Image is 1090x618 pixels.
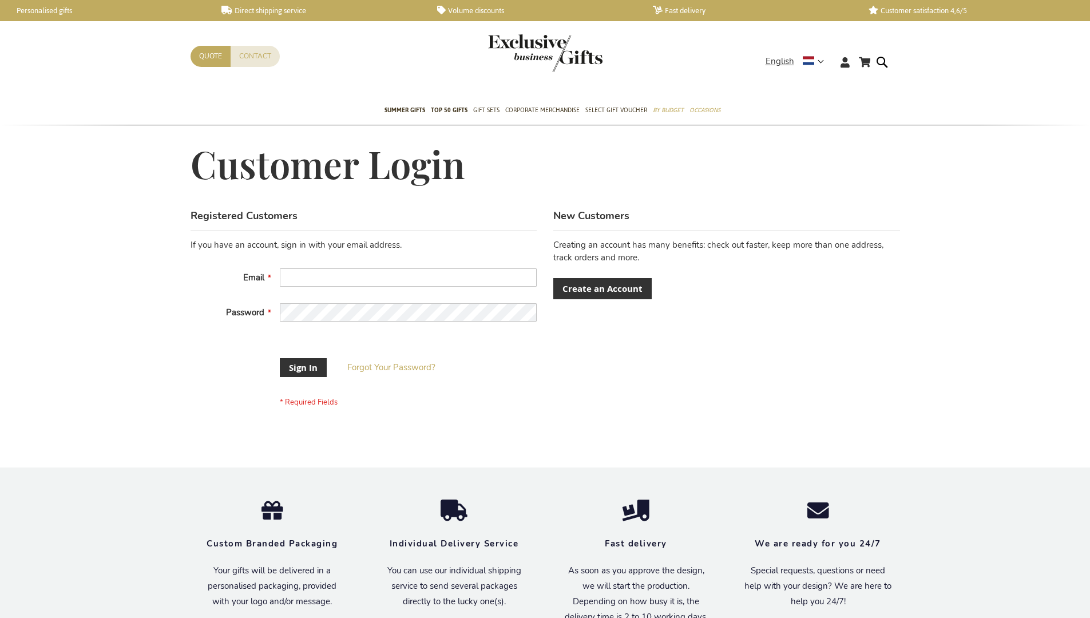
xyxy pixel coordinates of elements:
[385,104,425,116] span: Summer Gifts
[191,139,465,188] span: Customer Login
[191,239,537,251] div: If you have an account, sign in with your email address.
[191,46,231,67] a: Quote
[689,97,720,125] a: Occasions
[191,209,298,223] strong: Registered Customers
[431,97,467,125] a: TOP 50 Gifts
[653,97,684,125] a: By Budget
[347,362,435,373] span: Forgot Your Password?
[199,563,346,609] p: Your gifts will be delivered in a personalised packaging, provided with your logo and/or message.
[766,55,794,68] span: English
[207,538,338,549] strong: Custom Branded Packaging
[473,97,500,125] a: Gift Sets
[755,538,881,549] strong: We are ready for you 24/7
[488,34,603,72] img: Exclusive Business gifts logo
[653,6,850,15] a: Fast delivery
[380,563,528,609] p: You can use our individual shipping service to send several packages directly to the lucky one(s).
[562,283,643,295] span: Create an Account
[280,358,327,377] button: Sign In
[488,34,545,72] a: store logo
[289,362,318,374] span: Sign In
[243,272,264,283] span: Email
[385,97,425,125] a: Summer Gifts
[221,6,419,15] a: Direct shipping service
[605,538,667,549] strong: Fast delivery
[473,104,500,116] span: Gift Sets
[390,538,519,549] strong: Individual Delivery Service
[869,6,1066,15] a: Customer satisfaction 4,6/5
[505,104,580,116] span: Corporate Merchandise
[505,97,580,125] a: Corporate Merchandise
[653,104,684,116] span: By Budget
[347,362,435,374] a: Forgot Your Password?
[231,46,280,67] a: Contact
[689,104,720,116] span: Occasions
[553,209,629,223] strong: New Customers
[226,307,264,318] span: Password
[553,278,652,299] a: Create an Account
[585,104,647,116] span: Select Gift Voucher
[280,268,537,287] input: Email
[744,563,892,609] p: Special requests, questions or need help with your design? We are here to help you 24/7!
[431,104,467,116] span: TOP 50 Gifts
[437,6,635,15] a: Volume discounts
[553,239,899,264] p: Creating an account has many benefits: check out faster, keep more than one address, track orders...
[6,6,203,15] a: Personalised gifts
[585,97,647,125] a: Select Gift Voucher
